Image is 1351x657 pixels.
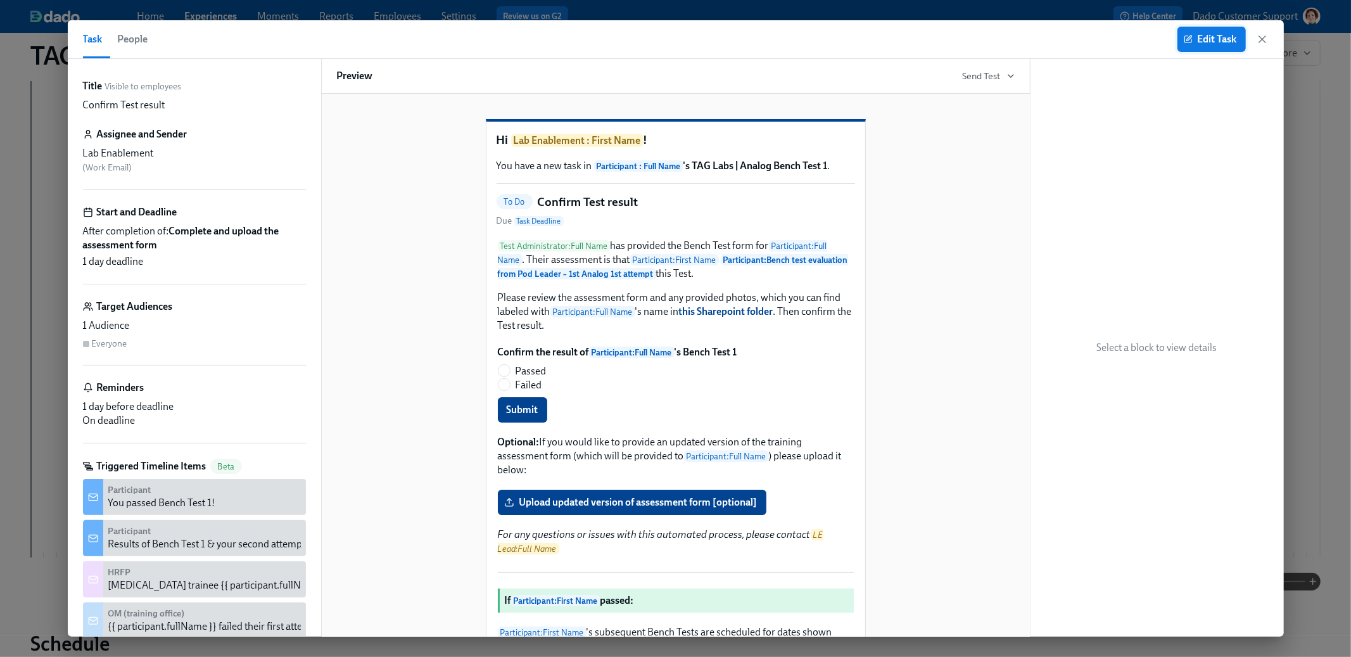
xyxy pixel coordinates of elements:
span: Due [497,215,564,227]
div: Optional:If you would like to provide an updated version of the training assessment form (which w... [497,434,855,478]
h5: Confirm Test result [538,194,638,210]
div: [MEDICAL_DATA] trainee {{ participant.fullName }} failed their first attempt at Bench Test 1 [108,578,498,592]
h6: Reminders [97,381,144,395]
div: Confirm the result ofParticipant:Full Name's Bench Test 1PassedFailedSubmit [497,344,855,424]
div: Test Administrator:Full Namehas provided the Bench Test form forParticipant:Full Name. Their asse... [497,238,855,334]
div: Select a block to view details [1031,59,1284,637]
p: You have a new task in . [497,159,855,173]
span: People [118,30,148,48]
strong: Participant [108,485,151,495]
div: Lab Enablement [83,146,306,160]
span: After completion of: [83,224,306,252]
span: Beta [210,462,243,471]
strong: OM (training office) [108,608,185,619]
h6: Assignee and Sender [97,127,187,141]
div: ParticipantResults of Bench Test 1 & your second attempt [83,520,306,556]
span: To Do [497,197,533,207]
span: ( Work Email ) [83,162,132,173]
div: 1 day before deadline [83,400,306,414]
button: Send Test [963,70,1015,82]
div: On deadline [83,414,306,428]
strong: Participant [108,526,151,537]
h6: Preview [337,69,373,83]
strong: Complete and upload the assessment form [83,225,279,251]
div: HRFP[MEDICAL_DATA] trainee {{ participant.fullName }} failed their first attempt at Bench Test 1 [83,561,306,597]
div: OM (training office){{ participant.fullName }} failed their first attempt at Bench Test 1 [83,603,306,639]
div: 1 Audience [83,319,306,333]
div: {{ participant.fullName }} failed their first attempt at Bench Test 1 [108,620,386,634]
div: Upload updated version of assessment form [optional] [497,488,855,516]
p: Confirm Test result [83,98,165,112]
h6: Triggered Timeline Items [97,459,206,473]
div: Results of Bench Test 1 & your second attempt [108,537,306,551]
div: IfParticipant:First Namepassed: [497,587,855,614]
div: ParticipantYou passed Bench Test 1! [83,479,306,515]
span: 1 day deadline [83,255,144,269]
h6: Target Audiences [97,300,173,314]
strong: 's TAG Labs | Analog Bench Test 1 [594,160,828,172]
h6: Start and Deadline [97,205,177,219]
span: Lab Enablement : First Name [511,134,644,147]
span: Task [83,30,103,48]
span: Visible to employees [105,80,182,92]
span: Participant : Full Name [594,160,683,172]
div: For any questions or issues with this automated process, please contactLE Lead:Full Name [497,526,855,557]
span: Edit Task [1186,33,1237,46]
div: You passed Bench Test 1! [108,496,215,510]
h1: Hi ! [497,132,855,149]
div: Everyone [92,338,127,350]
span: Task Deadline [514,216,564,226]
label: Title [83,79,103,93]
button: Edit Task [1177,27,1246,52]
strong: HRFP [108,567,131,578]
